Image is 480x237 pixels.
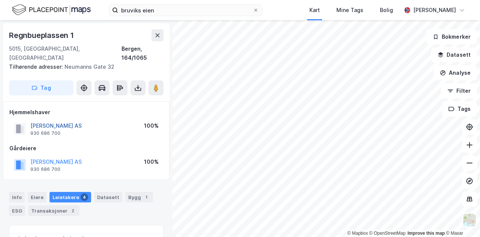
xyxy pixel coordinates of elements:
div: Gårdeiere [9,144,163,153]
div: 2 [69,207,76,214]
div: Neumanns Gate 32 [9,62,157,71]
div: Info [9,192,25,202]
a: Improve this map [408,231,445,236]
div: 1 [142,193,150,201]
div: Transaksjoner [28,205,79,216]
div: Bolig [380,6,393,15]
div: [PERSON_NAME] [413,6,456,15]
div: Bergen, 164/1065 [121,44,163,62]
a: Mapbox [347,231,368,236]
div: Hjemmelshaver [9,108,163,117]
div: Leietakere [49,192,91,202]
button: Filter [441,83,477,98]
button: Datasett [431,47,477,62]
button: Tags [442,101,477,116]
div: 100% [144,157,159,166]
input: Søk på adresse, matrikkel, gårdeiere, leietakere eller personer [118,5,253,16]
div: 930 686 700 [30,130,60,136]
div: 4 [81,193,88,201]
div: Bygg [125,192,153,202]
div: Kart [309,6,320,15]
button: Bokmerker [426,29,477,44]
div: 930 686 700 [30,166,60,172]
div: ESG [9,205,25,216]
span: Tilhørende adresser: [9,63,64,70]
img: logo.f888ab2527a4732fd821a326f86c7f29.svg [12,3,91,17]
div: 100% [144,121,159,130]
div: Datasett [94,192,122,202]
div: Kontrollprogram for chat [442,201,480,237]
iframe: Chat Widget [442,201,480,237]
div: Eiere [28,192,46,202]
a: OpenStreetMap [369,231,406,236]
div: 5015, [GEOGRAPHIC_DATA], [GEOGRAPHIC_DATA] [9,44,121,62]
button: Analyse [433,65,477,80]
div: Regnbueplassen 1 [9,29,75,41]
button: Tag [9,80,73,95]
div: Mine Tags [336,6,363,15]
